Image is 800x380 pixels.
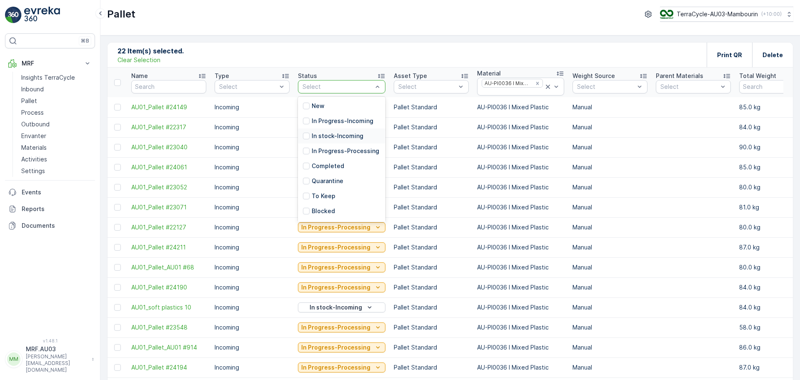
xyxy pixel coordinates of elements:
span: 15 [47,178,52,185]
td: Pallet Standard [390,117,473,137]
td: Manual [568,317,652,337]
div: Toggle Row Selected [114,244,121,251]
td: Incoming [210,157,294,177]
td: AU-PI0036 I Mixed Plastic [473,97,568,117]
button: In Progress-Processing [298,242,385,252]
div: Toggle Row Selected [114,324,121,331]
div: Toggle Row Selected [114,224,121,231]
p: Reports [22,205,92,213]
td: AU-PI0036 I Mixed Plastic [473,217,568,237]
p: In Progress-Processing [301,363,370,372]
div: Toggle Row Selected [114,204,121,211]
td: Pallet Standard [390,97,473,117]
td: AU-PI0036 I Mixed Plastic [473,337,568,357]
td: Incoming [210,97,294,117]
input: Search [131,80,206,93]
span: AU01_Pallet_AU01 #863 [27,137,95,144]
p: Select [398,83,456,91]
div: Toggle Row Selected [114,104,121,111]
a: Materials [18,142,95,154]
span: AU01_Pallet #23548 [131,323,206,332]
div: Toggle Row Selected [114,364,121,371]
span: Total Weight : [7,151,49,158]
span: Tare Weight : [7,178,47,185]
div: Toggle Row Selected [114,144,121,151]
p: In stock-Incoming [310,303,362,312]
span: AU01_soft plastics 10 [131,303,206,312]
p: 22 Item(s) selected. [117,46,184,56]
td: Pallet Standard [390,277,473,297]
a: Documents [5,217,95,234]
p: In stock-Incoming [312,132,363,140]
a: Inbound [18,83,95,95]
td: Incoming [210,217,294,237]
p: Events [22,188,92,196]
td: Incoming [210,117,294,137]
button: In Progress-Processing [298,362,385,372]
div: Toggle Row Selected [114,124,121,131]
p: Select [660,83,718,91]
div: Toggle Row Selected [114,264,121,271]
div: Remove AU-PI0036 I Mixed Plastic [533,80,542,87]
a: Insights TerraCycle [18,72,95,83]
p: Settings [21,167,45,175]
span: AU-PI0047 I Lush Beauty Care [35,206,123,213]
td: Pallet Standard [390,357,473,377]
a: AU01_Pallet #24190 [131,283,206,292]
p: New [312,102,325,110]
td: AU-PI0036 I Mixed Plastic [473,277,568,297]
a: AU01_Pallet #24211 [131,243,206,252]
td: Incoming [210,197,294,217]
p: AU01_Pallet_AU01 #863 [360,7,439,17]
td: Incoming [210,137,294,157]
a: AU01_Pallet #24149 [131,103,206,111]
p: AU01_Pallet_AU01 #906 [360,234,439,244]
span: 79.36 [44,164,60,171]
td: Pallet Standard [390,337,473,357]
td: Manual [568,97,652,117]
p: Insights TerraCycle [21,73,75,82]
td: Incoming [210,277,294,297]
td: Incoming [210,317,294,337]
p: ( +10:00 ) [761,11,782,18]
p: Print QR [717,51,742,59]
p: Status [298,72,317,80]
button: In Progress-Processing [298,322,385,332]
a: AU01_Pallet #24061 [131,163,206,171]
td: Pallet Standard [390,197,473,217]
span: Net Weight : [7,164,44,171]
td: Manual [568,337,652,357]
p: Name [131,72,148,80]
button: MRF [5,55,95,72]
td: AU-PI0036 I Mixed Plastic [473,297,568,317]
div: Toggle Row Selected [114,164,121,171]
div: AU-PI0036 I Mixed Plastic [482,79,532,87]
td: Pallet Standard [390,137,473,157]
a: Pallet [18,95,95,107]
a: AU01_Pallet_AU01 #914 [131,343,206,352]
p: In Progress-Processing [301,263,370,272]
span: Material : [7,206,35,213]
a: Reports [5,201,95,217]
img: logo_light-DOdMpM7g.png [24,7,60,23]
p: Quarantine [312,177,343,185]
div: Toggle Row Selected [114,184,121,191]
td: Manual [568,197,652,217]
td: Pallet Standard [390,217,473,237]
span: 94.36 [49,151,66,158]
td: AU-PI0036 I Mixed Plastic [473,257,568,277]
button: In Progress-Processing [298,342,385,352]
p: Delete [762,51,783,59]
p: Outbound [21,120,50,128]
span: AU01_Pallet_AU01 #68 [131,263,206,272]
p: To Keep [312,192,335,200]
a: AU01_Pallet #22127 [131,223,206,232]
p: Activities [21,155,47,164]
span: AU01_Pallet #23071 [131,203,206,211]
a: AU01_Pallet #22317 [131,123,206,131]
td: AU-PI0036 I Mixed Plastic [473,237,568,257]
p: Process [21,108,44,117]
